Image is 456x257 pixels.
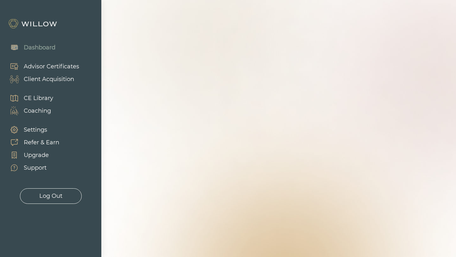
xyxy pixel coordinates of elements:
[24,107,51,115] div: Coaching
[24,94,53,103] div: CE Library
[3,41,55,54] a: Dashboard
[24,62,79,71] div: Advisor Certificates
[24,138,59,147] div: Refer & Earn
[8,19,59,29] img: Willow
[3,60,79,73] a: Advisor Certificates
[3,123,59,136] a: Settings
[3,149,59,161] a: Upgrade
[24,43,55,52] div: Dashboard
[24,164,47,172] div: Support
[24,126,47,134] div: Settings
[3,136,59,149] a: Refer & Earn
[39,192,62,200] div: Log Out
[3,92,53,104] a: CE Library
[24,75,74,84] div: Client Acquisition
[3,73,79,85] a: Client Acquisition
[3,104,53,117] a: Coaching
[24,151,49,160] div: Upgrade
